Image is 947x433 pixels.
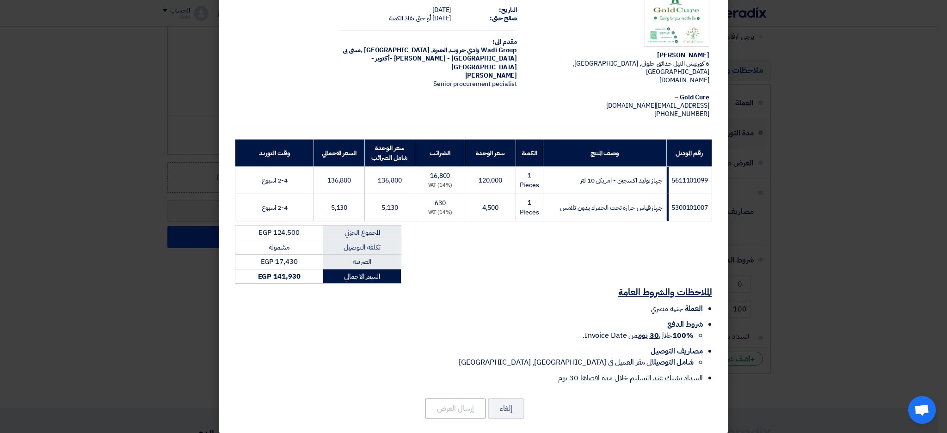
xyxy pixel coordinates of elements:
[327,176,351,185] span: 136,800
[606,101,709,110] span: [EMAIL_ADDRESS][DOMAIN_NAME]
[323,240,401,255] td: تكلفه التوصيل
[235,226,323,240] td: EGP 124,500
[432,13,451,23] span: [DATE]
[532,93,709,102] div: Gold Cure –
[235,140,314,167] th: وقت التوريد
[432,5,451,15] span: [DATE]
[573,59,709,77] span: 6 كورنيش النيل حدائق حلوان, [GEOGRAPHIC_DATA], [GEOGRAPHIC_DATA]
[479,176,502,185] span: 120,000
[651,303,683,314] span: جنيه مصري
[433,79,517,89] span: Senior procurement pecialist
[560,203,663,213] span: جهاز قياس حراره تحت الحمراء بدون تلامس
[261,256,298,267] span: EGP 17,430
[908,396,936,424] div: دردشة مفتوحة
[654,357,694,368] strong: شامل التوصيل
[425,398,486,419] button: إرسال العرض
[659,75,709,85] span: [DOMAIN_NAME]
[323,269,401,284] td: السعر الاجمالي
[323,255,401,269] td: الضريبة
[389,13,431,23] span: أو حتى نفاذ الكمية
[651,346,703,357] span: مصاريف التوصيل
[685,303,703,314] span: العملة
[499,5,517,15] strong: التاريخ:
[543,140,667,167] th: وصف المنتج
[482,203,499,213] span: 4,500
[269,242,289,252] span: مشموله
[654,109,709,119] span: [PHONE_NUMBER]
[323,226,401,240] td: المجموع الجزئي
[314,140,364,167] th: السعر الاجمالي
[235,372,703,384] li: السداد بشيك عند التسليم خلال مدة اقصاها 30 يوم
[419,182,461,189] div: (14%) VAT
[532,51,709,60] div: [PERSON_NAME]
[666,194,712,221] td: 5300101007
[638,330,658,341] u: 30 يوم
[415,140,465,167] th: الضرائب
[435,198,446,208] span: 630
[666,167,712,194] td: 5611101099
[583,330,694,341] span: خلال من Invoice Date.
[258,271,301,281] strong: EGP 141,930
[331,203,348,213] span: 5,130
[488,398,524,419] button: إلغاء
[465,71,517,80] span: [PERSON_NAME]
[262,176,288,185] span: 2-4 اسبوع
[580,176,663,185] span: جهاز توليد اكسجين - امريكى 10 لتر
[364,140,415,167] th: سعر الوحدة شامل الضرائب
[672,330,694,341] strong: 100%
[381,203,398,213] span: 5,130
[378,176,401,185] span: 136,800
[520,171,539,190] span: 1 Pieces
[465,140,516,167] th: سعر الوحدة
[235,357,694,368] li: الى مقر العميل في [GEOGRAPHIC_DATA], [GEOGRAPHIC_DATA]
[490,13,517,23] strong: صالح حتى:
[262,203,288,213] span: 2-4 اسبوع
[618,285,712,299] u: الملاحظات والشروط العامة
[667,319,703,330] span: شروط الدفع
[492,37,517,47] strong: مقدم الى:
[520,198,539,217] span: 1 Pieces
[430,171,450,181] span: 16,800
[419,209,461,217] div: (14%) VAT
[666,140,712,167] th: رقم الموديل
[343,45,517,72] span: الجيزة, [GEOGRAPHIC_DATA] ,مبنى بى [GEOGRAPHIC_DATA] - [PERSON_NAME] -أكتوبر - [GEOGRAPHIC_DATA]
[516,140,543,167] th: الكمية
[448,45,517,55] span: Wadi Group وادي جروب,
